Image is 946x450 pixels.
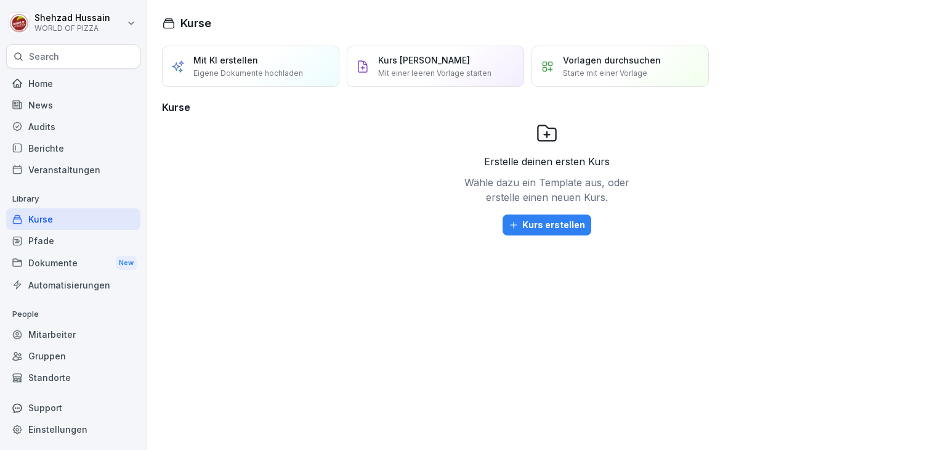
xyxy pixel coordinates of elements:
[6,274,140,296] a: Automatisierungen
[461,175,633,205] p: Wähle dazu ein Template aus, oder erstelle einen neuen Kurs.
[563,54,661,67] p: Vorlagen durchsuchen
[6,252,140,274] a: DokumenteNew
[29,51,59,63] p: Search
[6,367,140,388] a: Standorte
[484,154,610,169] p: Erstelle deinen ersten Kurs
[34,13,110,23] p: Shehzad Hussain
[116,256,137,270] div: New
[6,305,140,324] p: People
[6,137,140,159] a: Berichte
[6,189,140,209] p: Library
[193,54,258,67] p: Mit KI erstellen
[6,208,140,230] a: Kurse
[6,419,140,440] a: Einstellungen
[6,252,140,274] div: Dokumente
[503,215,591,235] button: Kurs erstellen
[6,397,140,419] div: Support
[509,218,585,232] div: Kurs erstellen
[6,73,140,94] a: Home
[6,324,140,345] a: Mitarbeiter
[6,345,140,367] a: Gruppen
[563,68,647,79] p: Starte mit einer Vorlage
[6,230,140,252] a: Pfade
[6,159,140,181] a: Veranstaltungen
[34,24,110,33] p: WORLD OF PIZZA
[378,68,491,79] p: Mit einer leeren Vorlage starten
[162,100,931,115] h3: Kurse
[193,68,303,79] p: Eigene Dokumente hochladen
[6,94,140,116] a: News
[180,15,211,31] h1: Kurse
[6,116,140,137] a: Audits
[378,54,470,67] p: Kurs [PERSON_NAME]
